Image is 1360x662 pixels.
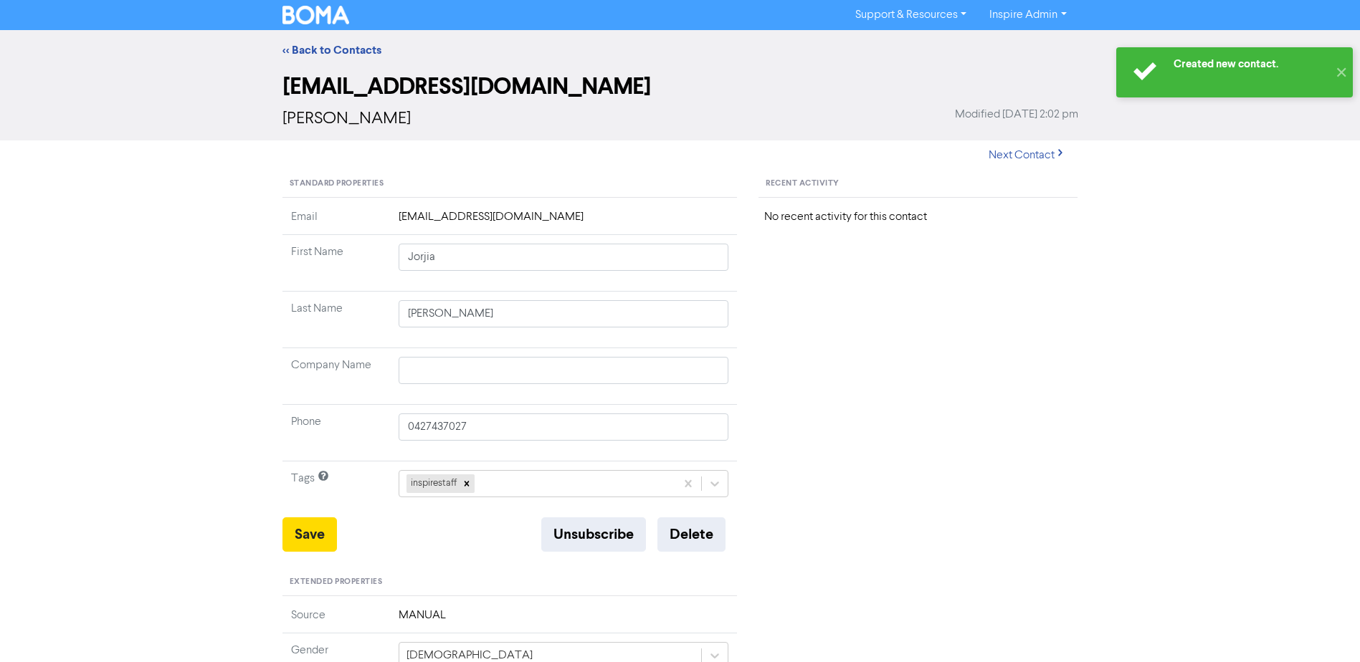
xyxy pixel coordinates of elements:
[764,208,1072,226] div: No recent activity for this contact
[282,348,390,405] td: Company Name
[282,171,738,198] div: Standard Properties
[282,569,738,596] div: Extended Properties
[390,208,738,235] td: [EMAIL_ADDRESS][DOMAIN_NAME]
[282,235,390,292] td: First Name
[976,140,1078,171] button: Next Contact
[390,607,738,633] td: MANUAL
[844,4,978,27] a: Support & Resources
[282,517,337,552] button: Save
[282,405,390,461] td: Phone
[282,208,390,235] td: Email
[1180,507,1360,662] iframe: Chat Widget
[282,607,390,633] td: Source
[282,43,381,57] a: << Back to Contacts
[759,171,1078,198] div: Recent Activity
[282,73,1078,100] h2: [EMAIL_ADDRESS][DOMAIN_NAME]
[282,461,390,518] td: Tags
[282,292,390,348] td: Last Name
[541,517,646,552] button: Unsubscribe
[978,4,1078,27] a: Inspire Admin
[282,6,350,24] img: BOMA Logo
[282,110,411,128] span: [PERSON_NAME]
[406,474,459,493] div: inspirestaff
[657,517,726,552] button: Delete
[1174,57,1328,72] div: Created new contact.
[955,106,1078,123] span: Modified [DATE] 2:02 pm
